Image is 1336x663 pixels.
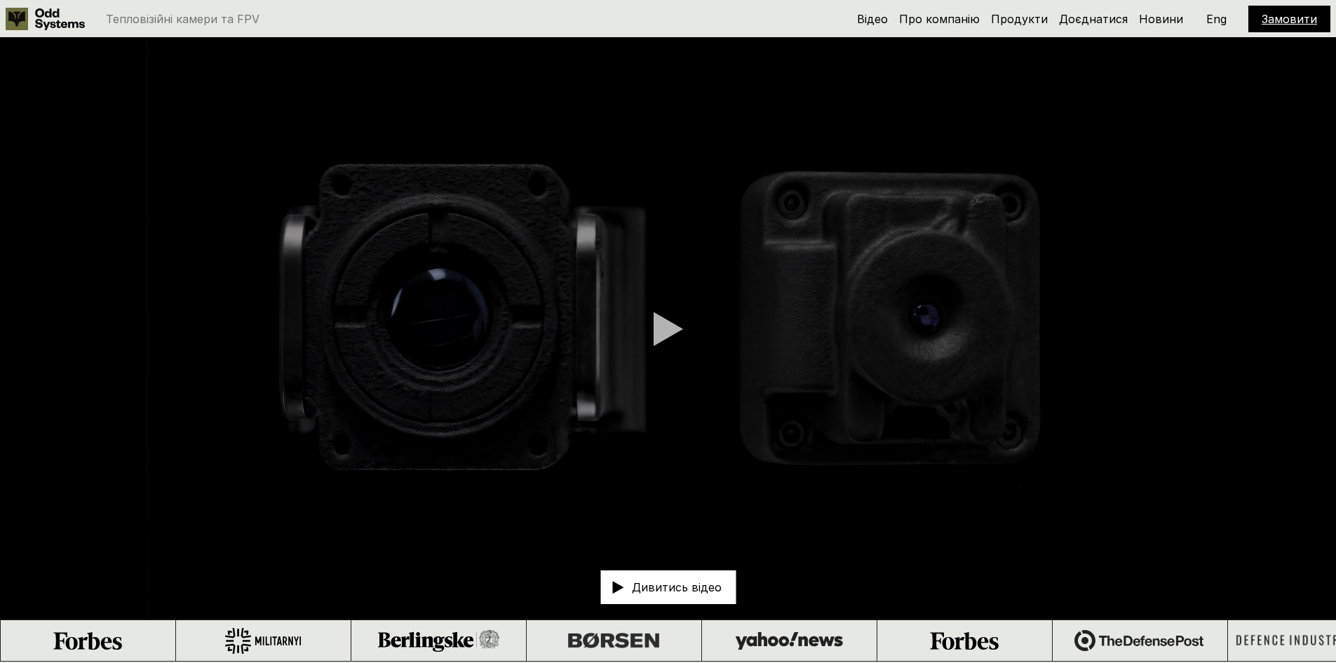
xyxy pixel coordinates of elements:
[857,12,888,26] a: Відео
[1059,12,1128,26] a: Доєднатися
[106,13,259,25] p: Тепловізійні камери та FPV
[1262,12,1317,26] a: Замовити
[1206,13,1227,25] p: Eng
[1139,12,1183,26] a: Новини
[632,582,722,593] p: Дивитись відео
[899,12,980,26] a: Про компанію
[991,12,1048,26] a: Продукти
